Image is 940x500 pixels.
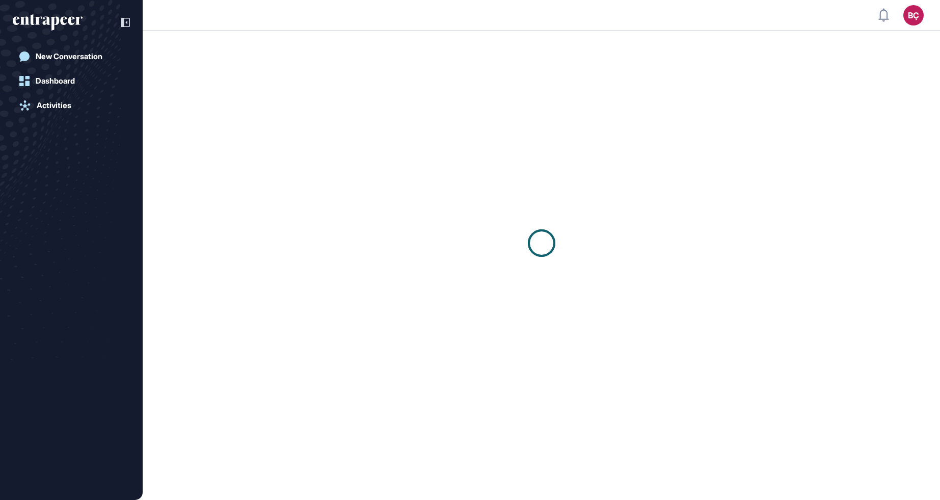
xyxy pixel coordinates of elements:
[37,101,71,110] div: Activities
[13,14,83,31] div: entrapeer-logo
[36,52,102,61] div: New Conversation
[13,46,130,67] a: New Conversation
[13,95,130,116] a: Activities
[13,71,130,91] a: Dashboard
[36,76,75,86] div: Dashboard
[903,5,924,25] button: BÇ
